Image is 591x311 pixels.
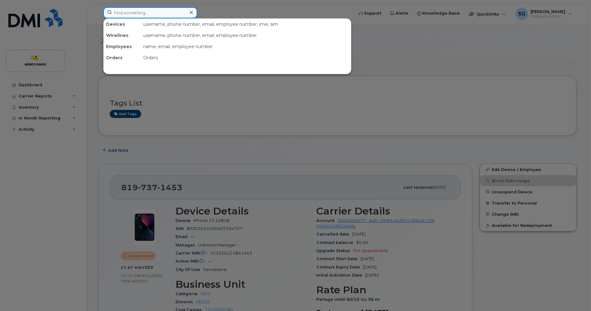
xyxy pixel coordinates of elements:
div: Wirelines [104,30,141,41]
div: Orders [104,52,141,63]
div: Employees [104,41,141,52]
div: Orders [141,52,351,63]
div: Devices [104,19,141,30]
div: username, phone number, email, employee number, imei, sim [141,19,351,30]
div: name, email, employee number [141,41,351,52]
div: username, phone number, email, employee number [141,30,351,41]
